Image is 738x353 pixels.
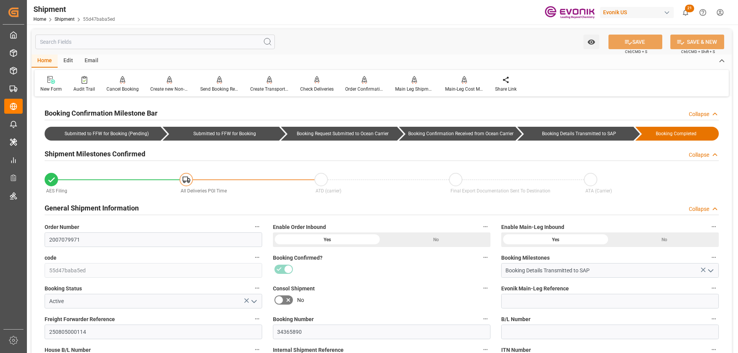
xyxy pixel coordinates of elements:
div: Home [32,55,58,68]
span: Ctrl/CMD + Shift + S [681,49,715,55]
div: Edit [58,55,79,68]
span: Evonik Main-Leg Reference [501,285,569,293]
span: Booking Status [45,285,82,293]
span: Ctrl/CMD + S [625,49,647,55]
button: Enable Main-Leg Inbound [709,222,719,232]
button: show 21 new notifications [677,4,694,21]
div: Booking Completed [635,127,719,141]
button: Evonik US [600,5,677,20]
div: Order Confirmation [345,86,384,93]
img: Evonik-brand-mark-Deep-Purple-RGB.jpeg_1700498283.jpeg [545,6,595,19]
div: Collapse [689,110,709,118]
button: Enable Order Inbound [480,222,490,232]
div: Create new Non-Conformance [150,86,189,93]
button: Booking Number [480,314,490,324]
a: Shipment [55,17,75,22]
span: AES Filing [46,188,67,194]
div: Booking Confirmation Received from Ocean Carrier [407,127,515,141]
div: Evonik US [600,7,674,18]
span: Order Number [45,223,79,231]
div: Booking Details Transmitted to SAP [525,127,633,141]
span: ATA (Carrier) [585,188,612,194]
div: Submitted to FFW for Booking [170,127,279,141]
div: Share Link [495,86,517,93]
div: Create Transport Unit [250,86,289,93]
div: No [382,232,490,247]
button: SAVE [608,35,662,49]
button: Booking Confirmed? [480,252,490,262]
div: Booking Confirmation Received from Ocean Carrier [399,127,515,141]
span: Enable Order Inbound [273,223,326,231]
div: Booking Completed [643,127,710,141]
span: B/L Number [501,315,530,323]
button: open menu [248,295,259,307]
button: SAVE & NEW [670,35,724,49]
div: Audit Trail [73,86,95,93]
span: Booking Confirmed? [273,254,322,262]
button: open menu [704,265,716,277]
div: Yes [273,232,382,247]
button: Help Center [694,4,711,21]
div: Submitted to FFW for Booking (Pending) [52,127,161,141]
button: Booking Milestones [709,252,719,262]
button: Order Number [252,222,262,232]
div: Cancel Booking [106,86,139,93]
span: All Deliveries PGI Time [181,188,227,194]
input: Search Fields [35,35,275,49]
div: Collapse [689,205,709,213]
span: No [297,296,304,304]
button: open menu [583,35,599,49]
div: Shipment [33,3,115,15]
span: Final Export Documentation Sent To Destination [450,188,550,194]
div: Submitted to FFW for Booking (Pending) [45,127,161,141]
div: New Form [40,86,62,93]
div: Check Deliveries [300,86,334,93]
a: Home [33,17,46,22]
div: Main-Leg Cost Message [445,86,484,93]
span: code [45,254,57,262]
div: Yes [501,232,610,247]
h2: Booking Confirmation Milestone Bar [45,108,158,118]
button: Freight Forwarder Reference [252,314,262,324]
div: Send Booking Request To ABS [200,86,239,93]
h2: General Shipment Information [45,203,139,213]
button: Evonik Main-Leg Reference [709,283,719,293]
span: Booking Number [273,315,314,323]
span: Enable Main-Leg Inbound [501,223,564,231]
div: No [610,232,719,247]
button: Consol Shipment [480,283,490,293]
button: code [252,252,262,262]
div: Email [79,55,104,68]
span: 21 [685,5,694,12]
div: Collapse [689,151,709,159]
span: Freight Forwarder Reference [45,315,115,323]
div: Booking Request Submitted to Ocean Carrier [289,127,397,141]
span: Consol Shipment [273,285,315,293]
div: Booking Request Submitted to Ocean Carrier [281,127,397,141]
div: Submitted to FFW for Booking [163,127,279,141]
div: Booking Details Transmitted to SAP [517,127,633,141]
span: ATD (carrier) [316,188,341,194]
h2: Shipment Milestones Confirmed [45,149,145,159]
button: B/L Number [709,314,719,324]
div: Main Leg Shipment [395,86,434,93]
span: Booking Milestones [501,254,550,262]
button: Booking Status [252,283,262,293]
